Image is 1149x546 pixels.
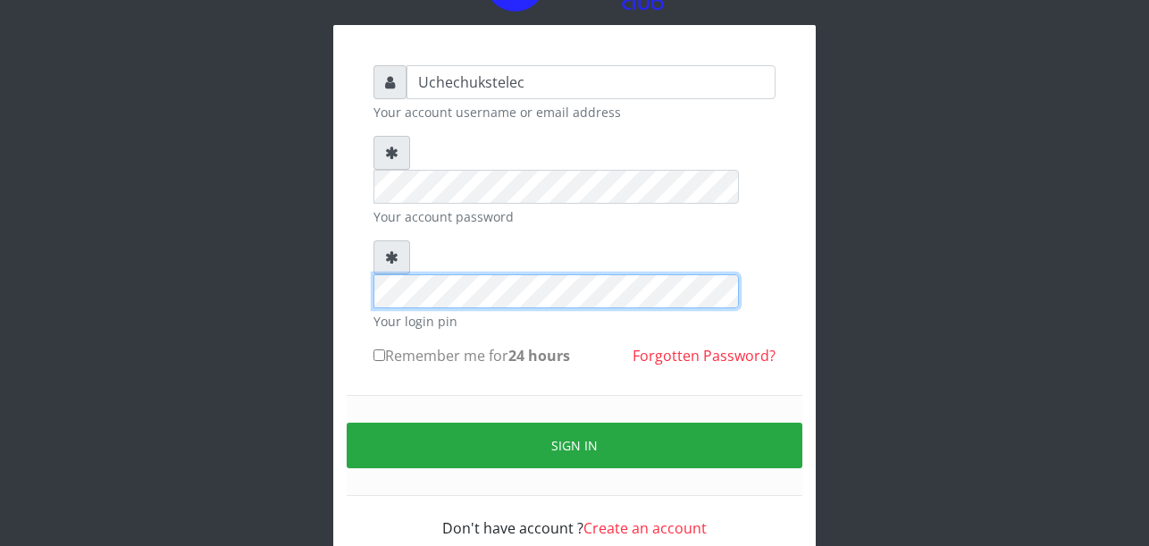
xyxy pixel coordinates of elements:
[373,345,570,366] label: Remember me for
[407,65,776,99] input: Username or email address
[373,349,385,361] input: Remember me for24 hours
[373,207,776,226] small: Your account password
[373,496,776,539] div: Don't have account ?
[583,518,707,538] a: Create an account
[633,346,776,365] a: Forgotten Password?
[347,423,802,468] button: Sign in
[373,103,776,122] small: Your account username or email address
[508,346,570,365] b: 24 hours
[373,312,776,331] small: Your login pin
